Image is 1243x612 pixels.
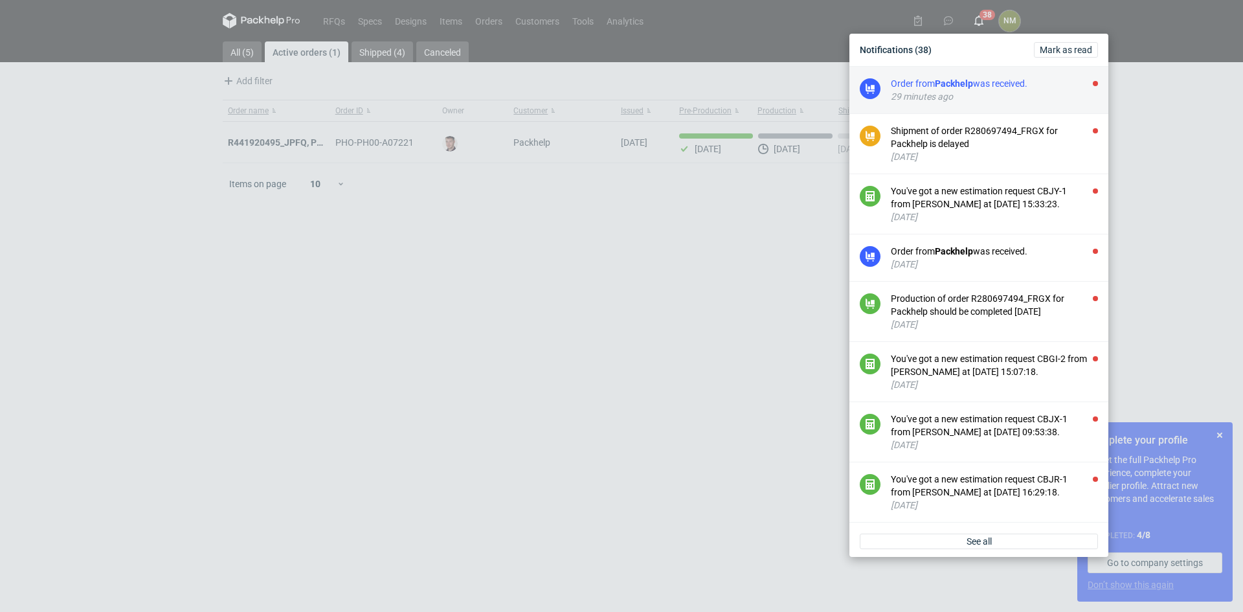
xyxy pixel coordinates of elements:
[891,473,1098,499] div: You've got a new estimation request CBJR-1 from [PERSON_NAME] at [DATE] 16:29:18.
[891,77,1098,103] button: Order fromPackhelpwas received.29 minutes ago
[891,292,1098,331] button: Production of order R280697494_FRGX for Packhelp should be completed [DATE][DATE]
[891,438,1098,451] div: [DATE]
[891,258,1098,271] div: [DATE]
[891,499,1098,512] div: [DATE]
[1040,45,1092,54] span: Mark as read
[891,292,1098,318] div: Production of order R280697494_FRGX for Packhelp should be completed [DATE]
[860,534,1098,549] a: See all
[891,185,1098,223] button: You've got a new estimation request CBJY-1 from [PERSON_NAME] at [DATE] 15:33:23.[DATE]
[967,537,992,546] span: See all
[891,245,1098,258] div: Order from was received.
[935,246,973,256] strong: Packhelp
[935,78,973,89] strong: Packhelp
[891,77,1098,90] div: Order from was received.
[891,352,1098,391] button: You've got a new estimation request CBGI-2 from [PERSON_NAME] at [DATE] 15:07:18.[DATE]
[891,90,1098,103] div: 29 minutes ago
[891,124,1098,150] div: Shipment of order R280697494_FRGX for Packhelp is delayed
[891,150,1098,163] div: [DATE]
[891,245,1098,271] button: Order fromPackhelpwas received.[DATE]
[891,473,1098,512] button: You've got a new estimation request CBJR-1 from [PERSON_NAME] at [DATE] 16:29:18.[DATE]
[891,124,1098,163] button: Shipment of order R280697494_FRGX for Packhelp is delayed[DATE]
[891,378,1098,391] div: [DATE]
[891,318,1098,331] div: [DATE]
[891,210,1098,223] div: [DATE]
[891,352,1098,378] div: You've got a new estimation request CBGI-2 from [PERSON_NAME] at [DATE] 15:07:18.
[891,413,1098,451] button: You've got a new estimation request CBJX-1 from [PERSON_NAME] at [DATE] 09:53:38.[DATE]
[1034,42,1098,58] button: Mark as read
[855,39,1103,61] div: Notifications (38)
[891,185,1098,210] div: You've got a new estimation request CBJY-1 from [PERSON_NAME] at [DATE] 15:33:23.
[891,413,1098,438] div: You've got a new estimation request CBJX-1 from [PERSON_NAME] at [DATE] 09:53:38.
